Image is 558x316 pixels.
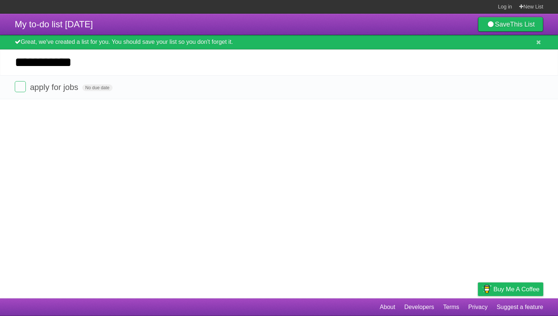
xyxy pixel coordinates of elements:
[497,300,543,314] a: Suggest a feature
[510,21,535,28] b: This List
[482,283,492,295] img: Buy me a coffee
[404,300,434,314] a: Developers
[30,83,80,92] span: apply for jobs
[380,300,395,314] a: About
[493,283,540,296] span: Buy me a coffee
[478,17,543,32] a: SaveThis List
[468,300,488,314] a: Privacy
[15,81,26,92] label: Done
[443,300,459,314] a: Terms
[15,19,93,29] span: My to-do list [DATE]
[478,282,543,296] a: Buy me a coffee
[82,84,112,91] span: No due date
